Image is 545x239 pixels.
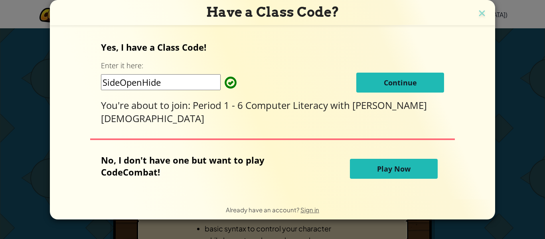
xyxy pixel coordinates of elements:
[101,154,303,178] p: No, I don't have one but want to play CodeCombat!
[226,206,300,213] span: Already have an account?
[101,61,143,71] label: Enter it here:
[350,159,438,179] button: Play Now
[356,73,444,93] button: Continue
[300,206,319,213] a: Sign in
[101,41,444,53] p: Yes, I have a Class Code!
[477,8,487,20] img: close icon
[101,99,193,112] span: You're about to join:
[193,99,330,112] span: Period 1 - 6 Computer Literacy
[330,99,352,112] span: with
[384,78,417,87] span: Continue
[377,164,411,174] span: Play Now
[206,4,339,20] span: Have a Class Code?
[101,99,427,125] span: [PERSON_NAME][DEMOGRAPHIC_DATA]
